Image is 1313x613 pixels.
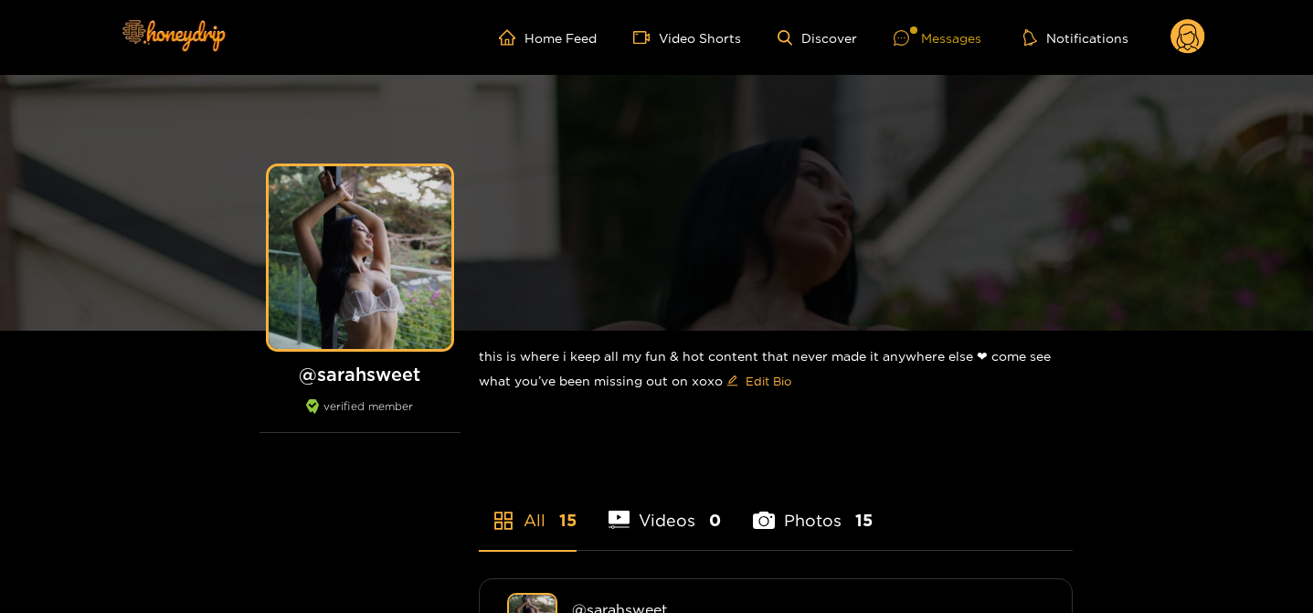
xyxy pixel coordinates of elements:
[633,29,659,46] span: video-camera
[1018,28,1134,47] button: Notifications
[723,366,795,396] button: editEdit Bio
[633,29,741,46] a: Video Shorts
[609,468,722,550] li: Videos
[778,30,857,46] a: Discover
[479,331,1073,410] div: this is where i keep all my fun & hot content that never made it anywhere else ❤︎︎ come see what ...
[492,510,514,532] span: appstore
[894,27,981,48] div: Messages
[709,509,721,532] span: 0
[753,468,873,550] li: Photos
[855,509,873,532] span: 15
[479,468,577,550] li: All
[499,29,597,46] a: Home Feed
[499,29,524,46] span: home
[259,399,461,433] div: verified member
[726,375,738,388] span: edit
[746,372,791,390] span: Edit Bio
[559,509,577,532] span: 15
[259,363,461,386] h1: @ sarahsweet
